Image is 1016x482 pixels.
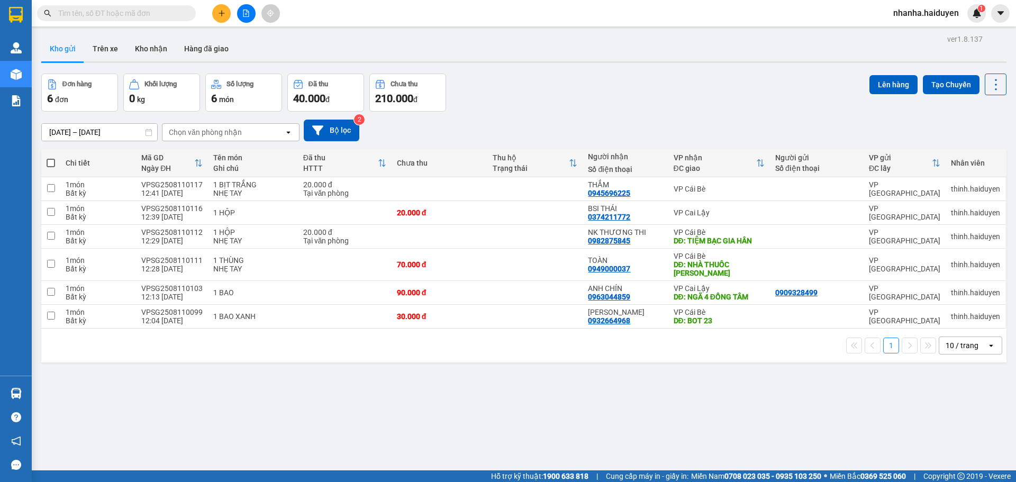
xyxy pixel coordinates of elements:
[141,164,194,172] div: Ngày ĐH
[951,260,1000,269] div: thinh.haiduyen
[303,153,378,162] div: Đã thu
[284,128,293,137] svg: open
[354,114,365,125] sup: 2
[66,237,131,245] div: Bất kỳ
[42,124,157,141] input: Select a date range.
[588,237,630,245] div: 0982875845
[588,189,630,197] div: 0945696225
[129,92,135,105] span: 0
[11,42,22,53] img: warehouse-icon
[668,149,770,177] th: Toggle SortBy
[11,412,21,422] span: question-circle
[914,470,915,482] span: |
[66,189,131,197] div: Bất kỳ
[213,164,292,172] div: Ghi chú
[674,208,765,217] div: VP Cai Lậy
[11,436,21,446] span: notification
[261,4,280,23] button: aim
[11,95,22,106] img: solution-icon
[55,95,68,104] span: đơn
[588,293,630,301] div: 0963044859
[303,228,386,237] div: 20.000 đ
[176,36,237,61] button: Hàng đã giao
[869,284,940,301] div: VP [GEOGRAPHIC_DATA]
[869,204,940,221] div: VP [GEOGRAPHIC_DATA]
[588,316,630,325] div: 0932664968
[493,164,569,172] div: Trạng thái
[864,149,946,177] th: Toggle SortBy
[674,237,765,245] div: DĐ: TIỆM BẠC GIA HÂN
[951,159,1000,167] div: Nhân viên
[41,36,84,61] button: Kho gửi
[674,316,765,325] div: DĐ: BOT 23
[397,260,482,269] div: 70.000 đ
[674,164,756,172] div: ĐC giao
[11,69,22,80] img: warehouse-icon
[11,388,22,399] img: warehouse-icon
[588,165,663,174] div: Số điện thoại
[951,288,1000,297] div: thinh.haiduyen
[869,75,918,94] button: Lên hàng
[84,36,126,61] button: Trên xe
[885,6,967,20] span: nhanha.haiduyen
[951,232,1000,241] div: thinh.haiduyen
[588,265,630,273] div: 0949000037
[205,74,282,112] button: Số lượng6món
[213,180,292,189] div: 1 BỊT TRẮNG
[137,95,145,104] span: kg
[218,10,225,17] span: plus
[213,208,292,217] div: 1 HỘP
[397,312,482,321] div: 30.000 đ
[58,7,183,19] input: Tìm tên, số ĐT hoặc mã đơn
[588,256,663,265] div: TOÀN
[66,293,131,301] div: Bất kỳ
[44,10,51,17] span: search
[141,189,203,197] div: 12:41 [DATE]
[141,237,203,245] div: 12:29 [DATE]
[136,149,208,177] th: Toggle SortBy
[66,308,131,316] div: 1 món
[824,474,827,478] span: ⚪️
[869,164,932,172] div: ĐC lấy
[325,95,330,104] span: đ
[237,4,256,23] button: file-add
[951,208,1000,217] div: thinh.haiduyen
[126,36,176,61] button: Kho nhận
[141,265,203,273] div: 12:28 [DATE]
[66,284,131,293] div: 1 món
[491,470,588,482] span: Hỗ trợ kỹ thuật:
[674,252,765,260] div: VP Cái Bè
[141,293,203,301] div: 12:13 [DATE]
[869,256,940,273] div: VP [GEOGRAPHIC_DATA]
[606,470,688,482] span: Cung cấp máy in - giấy in:
[141,284,203,293] div: VPSG2508110103
[923,75,979,94] button: Tạo Chuyến
[951,312,1000,321] div: thinh.haiduyen
[66,159,131,167] div: Chi tiết
[987,341,995,350] svg: open
[674,153,756,162] div: VP nhận
[66,256,131,265] div: 1 món
[588,152,663,161] div: Người nhận
[869,180,940,197] div: VP [GEOGRAPHIC_DATA]
[978,5,985,12] sup: 1
[869,228,940,245] div: VP [GEOGRAPHIC_DATA]
[212,4,231,23] button: plus
[219,95,234,104] span: món
[397,159,482,167] div: Chưa thu
[397,288,482,297] div: 90.000 đ
[303,180,386,189] div: 20.000 đ
[303,237,386,245] div: Tại văn phòng
[303,189,386,197] div: Tại văn phòng
[66,265,131,273] div: Bất kỳ
[674,308,765,316] div: VP Cái Bè
[287,74,364,112] button: Đã thu40.000đ
[588,228,663,237] div: NK THƯƠNG THI
[775,288,818,297] div: 0909328499
[211,92,217,105] span: 6
[213,265,292,273] div: NHẸ TAY
[413,95,418,104] span: đ
[487,149,583,177] th: Toggle SortBy
[493,153,569,162] div: Thu hộ
[226,80,253,88] div: Số lượng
